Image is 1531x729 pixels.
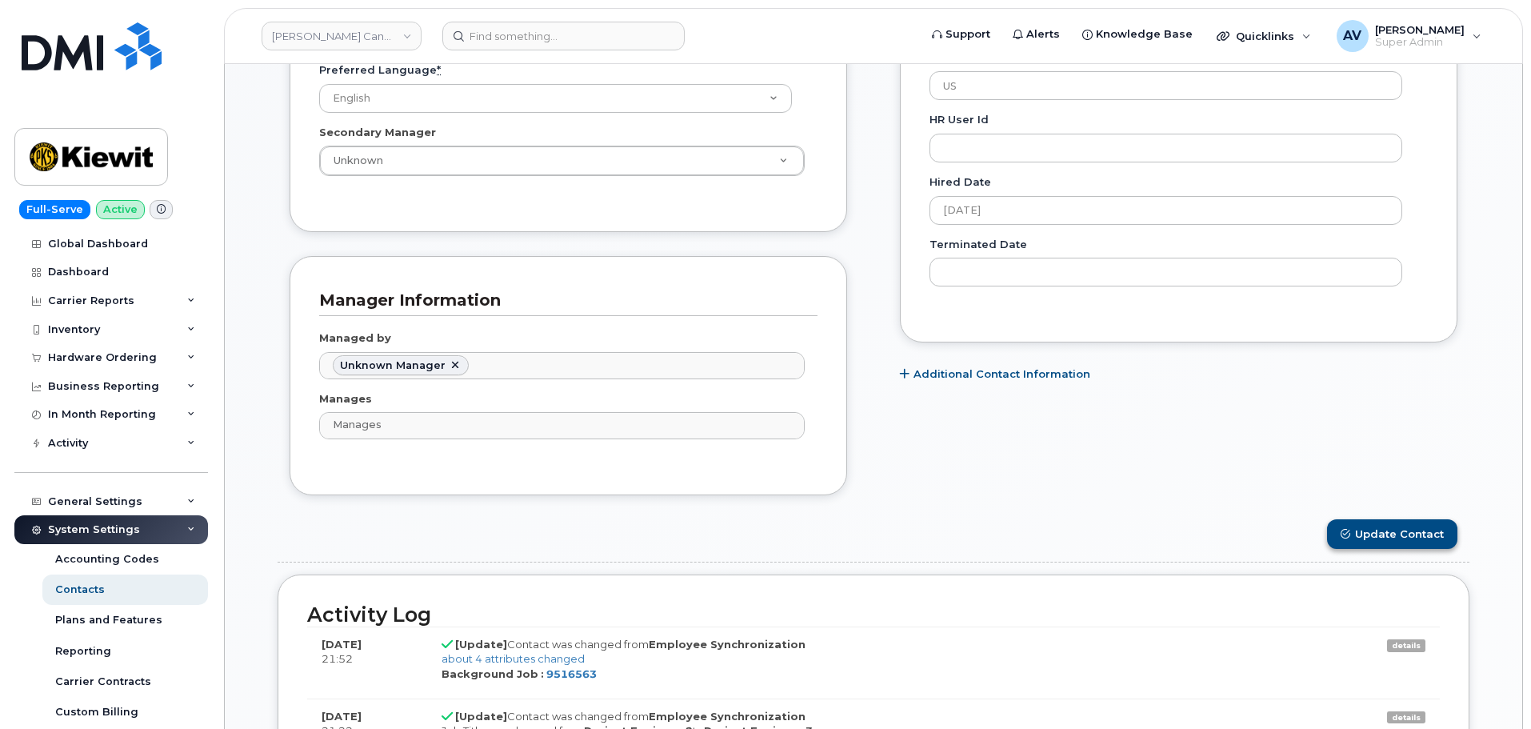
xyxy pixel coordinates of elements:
[945,26,990,42] span: Support
[1387,639,1425,652] a: details
[322,652,353,665] span: 21:52
[322,638,362,651] strong: [DATE]
[1205,20,1322,52] div: Quicklinks
[320,146,804,175] a: Unknown
[427,627,1334,699] td: Contact was changed from
[649,710,805,723] strong: Employee Synchronization
[900,367,1090,382] a: Additional Contact Information
[546,667,597,680] a: 9516563
[437,63,441,76] abbr: required
[1461,659,1519,717] iframe: Messenger Launcher
[319,125,436,140] label: Secondary Manager
[262,22,422,50] a: Kiewit Canada Inc
[1375,23,1465,36] span: [PERSON_NAME]
[1375,36,1465,49] span: Super Admin
[319,62,441,78] label: Preferred Language
[1387,711,1425,724] a: details
[649,638,805,651] strong: Employee Synchronization
[1071,18,1204,50] a: Knowledge Base
[319,290,805,311] h3: Manager Information
[442,652,585,665] a: about 4 attributes changed
[1236,30,1294,42] span: Quicklinks
[1096,26,1193,42] span: Knowledge Base
[1343,26,1361,46] span: AV
[307,604,1440,627] h2: Activity Log
[1026,26,1060,42] span: Alerts
[455,710,507,723] strong: [Update]
[442,22,685,50] input: Find something...
[322,710,362,723] strong: [DATE]
[324,154,383,168] span: Unknown
[1325,20,1493,52] div: Artem Volkov
[442,667,538,680] strong: Background Job
[340,359,446,371] span: Unknown Manager
[541,667,544,680] strong: :
[929,112,989,127] label: HR user id
[1327,519,1457,549] button: Update Contact
[921,18,1001,50] a: Support
[319,391,372,407] label: Manages
[1001,18,1071,50] a: Alerts
[319,330,391,346] label: Managed by
[455,638,507,651] strong: [Update]
[929,237,1027,252] label: Terminated Date
[929,174,991,190] label: Hired Date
